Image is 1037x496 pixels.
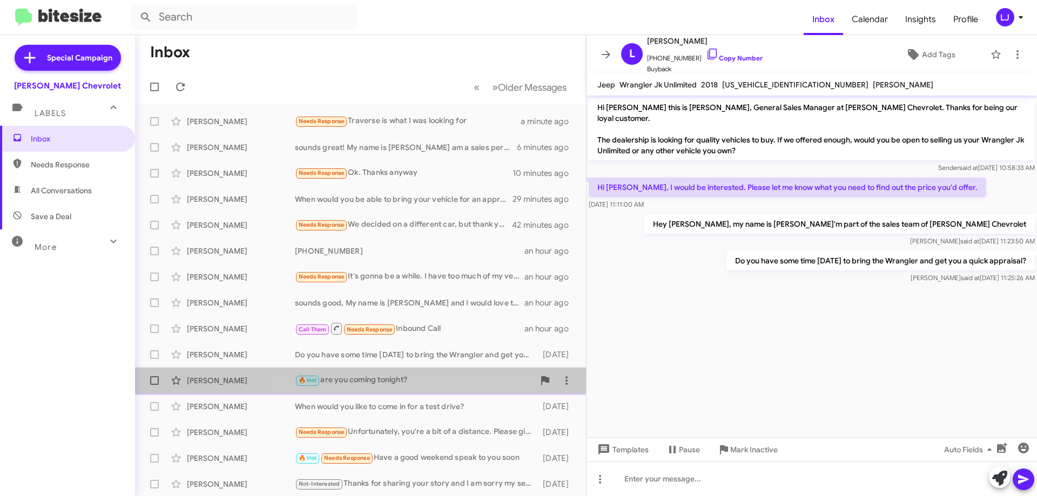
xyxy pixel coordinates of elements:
button: Add Tags [874,45,985,64]
div: It's gonna be a while. I have too much of my vehicle still I'm not rolling over. [295,270,524,283]
span: Not-Interested [299,480,340,487]
div: [PHONE_NUMBER] [295,246,524,256]
a: Calendar [843,4,897,35]
span: More [35,242,57,252]
button: Auto Fields [935,440,1005,459]
button: Templates [587,440,657,459]
span: Templates [595,440,649,459]
button: Pause [657,440,709,459]
div: When would you like to come in for a test drive? [295,401,537,412]
div: 42 minutes ago [513,220,577,230]
div: are you coming tonight? [295,374,534,386]
span: All Conversations [31,185,92,196]
span: Needs Response [299,221,345,228]
span: [PERSON_NAME] [DATE] 11:25:26 AM [911,274,1035,282]
div: [PERSON_NAME] [187,453,295,464]
div: an hour ago [524,297,577,308]
span: « [474,80,480,94]
span: 🔥 Hot [299,377,317,384]
span: Call Them [299,326,327,333]
span: [PERSON_NAME] [873,80,933,90]
div: 10 minutes ago [513,168,577,179]
div: [PERSON_NAME] [187,375,295,386]
a: Insights [897,4,945,35]
div: [PERSON_NAME] [187,246,295,256]
span: Older Messages [498,81,567,93]
span: Sender [DATE] 10:58:33 AM [938,164,1035,172]
p: Hey [PERSON_NAME], my name is [PERSON_NAME]'m part of the sales team of [PERSON_NAME] Chevrolet [644,214,1035,234]
span: Inbox [31,133,123,144]
div: [DATE] [537,479,577,490]
span: Special Campaign [47,52,112,63]
div: [PERSON_NAME] [187,401,295,412]
div: [PERSON_NAME] [187,323,295,334]
div: [DATE] [537,427,577,438]
a: Copy Number [706,54,763,62]
button: Previous [467,76,486,98]
button: LJ [987,8,1025,26]
button: Next [486,76,573,98]
div: Ok. Thanks anyway [295,167,513,179]
span: » [492,80,498,94]
a: Inbox [804,4,843,35]
div: a minute ago [521,116,577,127]
div: an hour ago [524,323,577,334]
div: Have a good weekend speak to you soon [295,452,537,464]
div: When would you be able to bring your vehicle for an appraisal? It will only take like 15 minutes ... [295,194,513,205]
div: Unfortunately, you're a bit of a distance. Please give me more information on the car if possible... [295,426,537,438]
div: an hour ago [524,271,577,282]
div: LJ [996,8,1014,26]
span: Save a Deal [31,211,71,222]
div: [PERSON_NAME] [187,349,295,360]
p: Hi [PERSON_NAME] this is [PERSON_NAME], General Sales Manager at [PERSON_NAME] Chevrolet. Thanks ... [589,98,1035,160]
span: Auto Fields [944,440,996,459]
span: said at [959,164,978,172]
div: 29 minutes ago [513,194,577,205]
span: [PHONE_NUMBER] [647,47,763,64]
span: 🔥 Hot [299,454,317,461]
span: Needs Response [299,169,345,176]
span: [PERSON_NAME] [DATE] 11:23:50 AM [910,237,1035,245]
div: [DATE] [537,401,577,412]
span: Needs Response [347,326,393,333]
div: [PERSON_NAME] [187,297,295,308]
div: [PERSON_NAME] [187,479,295,490]
span: Add Tags [922,45,955,64]
span: Wrangler Jk Unlimited [619,80,697,90]
span: Jeep [597,80,615,90]
div: Inbound Call [295,322,524,335]
div: Do you have some time [DATE] to bring the Wrangler and get you a quick appraisal? [295,349,537,360]
div: [PERSON_NAME] Chevrolet [14,80,121,91]
span: said at [961,274,980,282]
span: Needs Response [299,273,345,280]
span: Pause [679,440,700,459]
span: [PERSON_NAME] [647,35,763,47]
span: Needs Response [324,454,370,461]
div: [PERSON_NAME] [187,220,295,230]
p: Do you have some time [DATE] to bring the Wrangler and get you a quick appraisal? [726,251,1035,270]
div: Traverse is what I was looking for [295,115,521,127]
div: [PERSON_NAME] [187,427,295,438]
div: [PERSON_NAME] [187,194,295,205]
span: Needs Response [299,429,345,436]
div: sounds good, My name is [PERSON_NAME] and I would love to help you out when you are ready. Either... [295,297,524,308]
input: Search [131,4,358,30]
span: [DATE] 11:11:00 AM [589,200,644,208]
h1: Inbox [150,44,190,61]
nav: Page navigation example [468,76,573,98]
div: We decided on a different car, but thank you for reaching out. [295,219,513,231]
a: Profile [945,4,987,35]
div: [DATE] [537,453,577,464]
span: [US_VEHICLE_IDENTIFICATION_NUMBER] [722,80,868,90]
span: said at [960,237,979,245]
div: [PERSON_NAME] [187,142,295,153]
span: L [629,45,635,63]
div: [PERSON_NAME] [187,116,295,127]
span: 2018 [701,80,718,90]
span: Needs Response [299,118,345,125]
p: Hi [PERSON_NAME], I would be interested. Please let me know what you need to find out the price y... [589,178,986,197]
